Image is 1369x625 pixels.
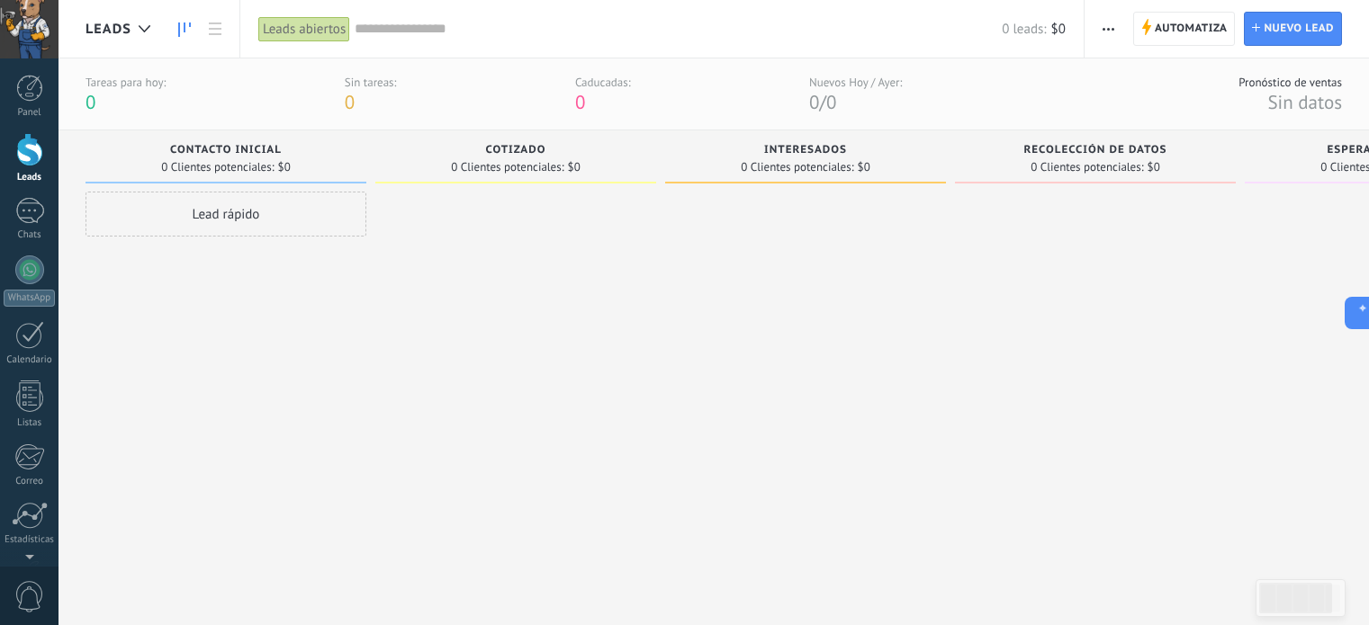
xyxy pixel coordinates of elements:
[278,162,291,173] span: $0
[1267,90,1342,114] span: Sin datos
[345,75,397,90] div: Sin tareas:
[1031,162,1143,173] span: 0 Clientes potenciales:
[4,476,56,487] div: Correo
[764,144,847,156] span: Interesados
[95,144,357,159] div: Contacto inicial
[820,90,826,114] span: /
[858,162,870,173] span: $0
[826,90,836,114] span: 0
[170,144,282,156] span: Contacto inicial
[4,229,56,241] div: Chats
[575,90,585,114] span: 0
[964,144,1227,159] div: Recolección de Datos
[258,16,350,42] div: Leads abiertos
[809,75,902,90] div: Nuevos Hoy / Ayer:
[4,290,55,307] div: WhatsApp
[451,162,563,173] span: 0 Clientes potenciales:
[384,144,647,159] div: Cotizado
[4,417,56,429] div: Listas
[575,75,631,90] div: Caducadas:
[169,12,200,47] a: Leads
[1238,75,1342,90] div: Pronóstico de ventas
[161,162,274,173] span: 0 Clientes potenciales:
[1024,144,1167,156] span: Recolección de Datos
[1244,12,1342,46] a: Nuevo lead
[568,162,581,173] span: $0
[1155,13,1228,45] span: Automatiza
[4,107,56,119] div: Panel
[486,144,546,156] span: Cotizado
[345,90,355,114] span: 0
[4,354,56,366] div: Calendario
[1051,21,1066,38] span: $0
[741,162,853,173] span: 0 Clientes potenciales:
[809,90,819,114] span: 0
[1133,12,1236,46] a: Automatiza
[200,12,230,47] a: Lista
[1002,21,1046,38] span: 0 leads:
[86,90,95,114] span: 0
[1148,162,1160,173] span: $0
[4,534,56,546] div: Estadísticas
[674,144,937,159] div: Interesados
[86,192,366,237] div: Lead rápido
[4,172,56,183] div: Leads
[86,21,131,38] span: Leads
[86,75,166,90] div: Tareas para hoy:
[1264,13,1334,45] span: Nuevo lead
[1095,12,1121,46] button: Más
